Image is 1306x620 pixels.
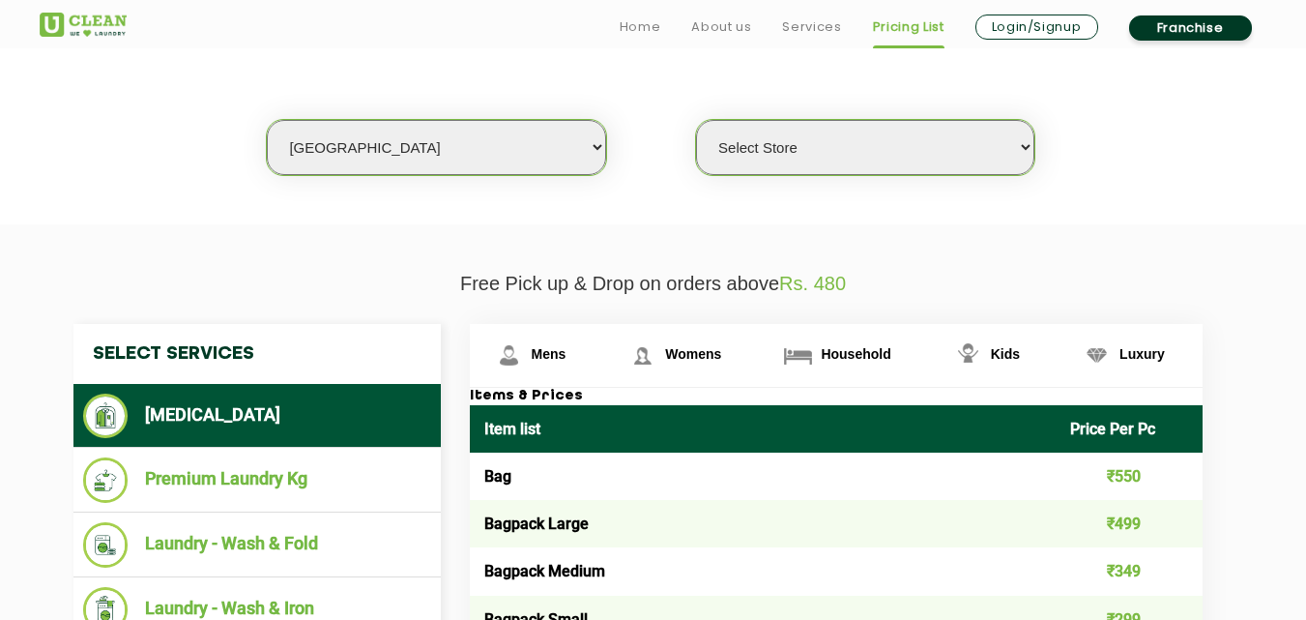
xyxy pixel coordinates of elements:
img: Premium Laundry Kg [83,458,129,503]
a: Pricing List [873,15,944,39]
h4: Select Services [73,324,441,384]
td: Bag [470,453,1057,500]
span: Mens [532,346,566,362]
td: ₹499 [1056,500,1203,547]
span: Kids [991,346,1020,362]
img: Luxury [1080,339,1114,372]
img: Dry Cleaning [83,394,129,438]
th: Price Per Pc [1056,405,1203,453]
a: About us [691,15,751,39]
p: Free Pick up & Drop on orders above [40,273,1267,295]
td: Bagpack Large [470,500,1057,547]
a: Home [620,15,661,39]
span: Womens [665,346,721,362]
a: Login/Signup [975,15,1098,40]
th: Item list [470,405,1057,453]
img: Household [781,339,815,372]
li: [MEDICAL_DATA] [83,394,431,438]
img: UClean Laundry and Dry Cleaning [40,13,127,37]
img: Mens [492,339,526,372]
h3: Items & Prices [470,388,1203,405]
a: Services [782,15,841,39]
span: Luxury [1119,346,1165,362]
li: Premium Laundry Kg [83,458,431,503]
span: Rs. 480 [779,273,846,294]
span: Household [821,346,890,362]
img: Womens [625,339,659,372]
td: Bagpack Medium [470,547,1057,595]
td: ₹550 [1056,453,1203,500]
img: Laundry - Wash & Fold [83,522,129,568]
td: ₹349 [1056,547,1203,595]
img: Kids [951,339,985,372]
a: Franchise [1129,15,1252,41]
li: Laundry - Wash & Fold [83,522,431,568]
